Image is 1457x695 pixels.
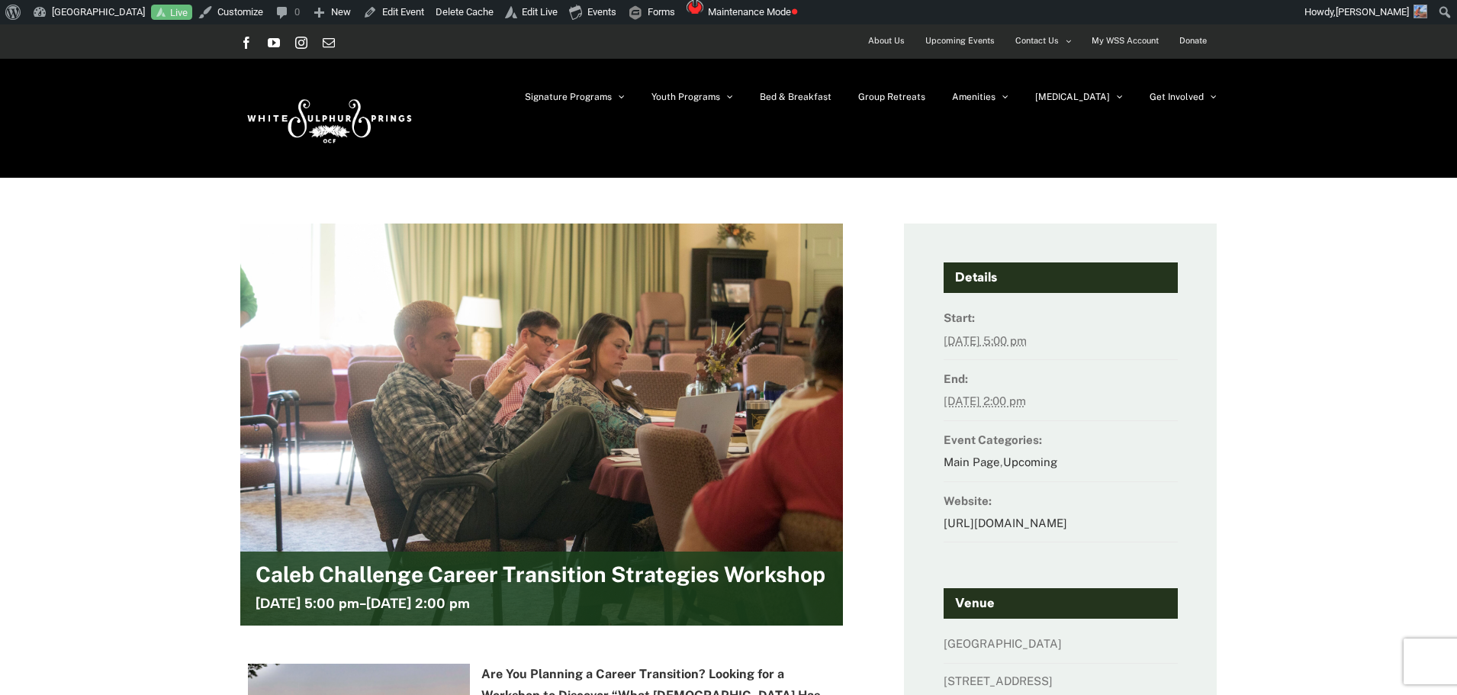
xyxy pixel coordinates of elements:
span: Upcoming Events [925,30,995,52]
a: Youth Programs [651,59,733,135]
a: YouTube [268,37,280,49]
a: Upcoming Events [915,24,1005,58]
a: Facebook [240,37,252,49]
span: [DATE] 2:00 pm [366,595,470,612]
nav: Main Menu [525,59,1217,135]
span: Amenities [952,92,995,101]
span: [DATE] 5:00 pm [256,595,359,612]
img: SusannePappal-66x66.jpg [1414,5,1427,18]
dd: [GEOGRAPHIC_DATA] [944,632,1178,663]
a: Email [323,37,335,49]
dt: Website: [944,490,1178,512]
dt: End: [944,368,1178,390]
a: Main Page [944,455,1000,468]
span: My WSS Account [1092,30,1159,52]
h4: Details [944,262,1178,293]
a: Group Retreats [858,59,925,135]
a: Contact Us [1005,24,1081,58]
abbr: 2025-11-09 [944,394,1026,407]
a: Upcoming [1003,455,1057,468]
dd: , [944,451,1178,481]
span: Contact Us [1015,30,1059,52]
span: [STREET_ADDRESS] [944,674,1053,687]
span: Signature Programs [525,92,612,101]
a: [MEDICAL_DATA] [1035,59,1123,135]
img: White Sulphur Springs Logo [240,82,416,154]
span: About Us [868,30,905,52]
a: Amenities [952,59,1008,135]
a: Donate [1169,24,1217,58]
abbr: 2025-11-07 [944,334,1027,347]
span: Donate [1179,30,1207,52]
a: My WSS Account [1082,24,1169,58]
h2: Caleb Challenge Career Transition Strategies Workshop [256,563,825,594]
a: Signature Programs [525,59,625,135]
span: Youth Programs [651,92,720,101]
a: [URL][DOMAIN_NAME] [944,516,1067,529]
a: Instagram [295,37,307,49]
a: Get Involved [1150,59,1217,135]
span: Get Involved [1150,92,1204,101]
span: [PERSON_NAME] [1336,6,1409,18]
dt: Event Categories: [944,429,1178,451]
a: Bed & Breakfast [760,59,831,135]
nav: Secondary Menu [858,24,1217,58]
span: Bed & Breakfast [760,92,831,101]
span: Group Retreats [858,92,925,101]
dt: Start: [944,307,1178,329]
span: [MEDICAL_DATA] [1035,92,1110,101]
h3: - [256,594,470,614]
h4: Venue [944,588,1178,619]
a: About Us [858,24,915,58]
a: Live [151,5,192,21]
